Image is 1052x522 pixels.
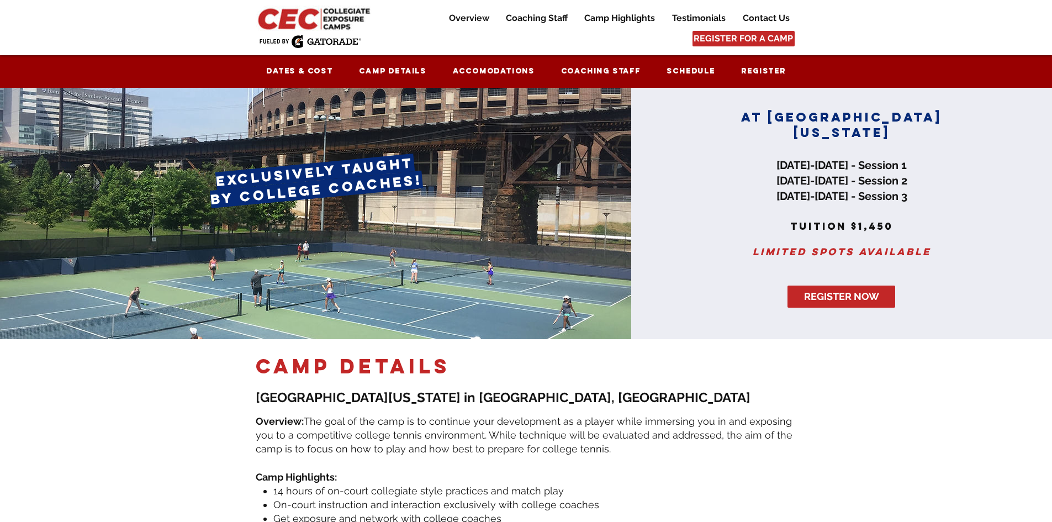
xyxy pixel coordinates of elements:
[443,12,495,25] p: Overview
[731,61,797,82] a: Register
[498,12,575,25] a: Coaching Staff
[576,12,663,25] a: Camp Highlights
[256,415,792,455] span: The goal of the camp is to continue your development as a player while immersing you in and expos...
[787,286,895,308] a: REGISTER NOW
[359,66,426,76] span: Camp Details
[737,12,795,25] p: Contact Us
[694,33,793,45] span: REGISTER FOR A CAMP
[256,61,797,82] nav: Site
[266,66,333,76] span: Dates & Cost
[741,66,785,76] span: Register
[734,12,797,25] a: Contact Us
[209,154,422,208] span: exclusively taught by college coaches!
[259,35,361,48] img: Fueled by Gatorade.png
[442,61,546,82] a: Accomodations
[432,12,797,25] nav: Site
[256,6,375,31] img: CEC Logo Primary_edited.jpg
[256,415,304,427] span: Overview:​
[256,354,450,379] span: camp DETAILS
[256,61,344,82] a: Dates & Cost
[273,499,599,510] span: On-court instruction and interaction exclusively with college coaches
[348,61,437,82] a: Camp Details
[579,12,660,25] p: Camp Highlights
[667,66,715,76] span: Schedule
[692,31,795,46] a: REGISTER FOR A CAMP
[441,12,497,25] a: Overview
[453,66,535,76] span: Accomodations
[741,109,942,140] span: AT [GEOGRAPHIC_DATA][US_STATE]
[256,471,337,483] span: Camp Highlights:
[776,159,907,203] span: [DATE]-[DATE] - Session 1 [DATE]-[DATE] - Session 2 [DATE]-[DATE] - Session 3
[664,12,734,25] a: Testimonials
[656,61,726,82] a: Schedule
[667,12,731,25] p: Testimonials
[804,289,879,303] span: REGISTER NOW
[753,245,931,258] span: Limited spots available
[256,389,750,405] span: [GEOGRAPHIC_DATA][US_STATE] in [GEOGRAPHIC_DATA], [GEOGRAPHIC_DATA]
[790,220,893,233] span: tuition $1,450
[273,485,564,497] span: 14 hours of on-court collegiate style practices and match play
[561,66,641,76] span: Coaching Staff
[500,12,573,25] p: Coaching Staff
[550,61,652,82] a: Coaching Staff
